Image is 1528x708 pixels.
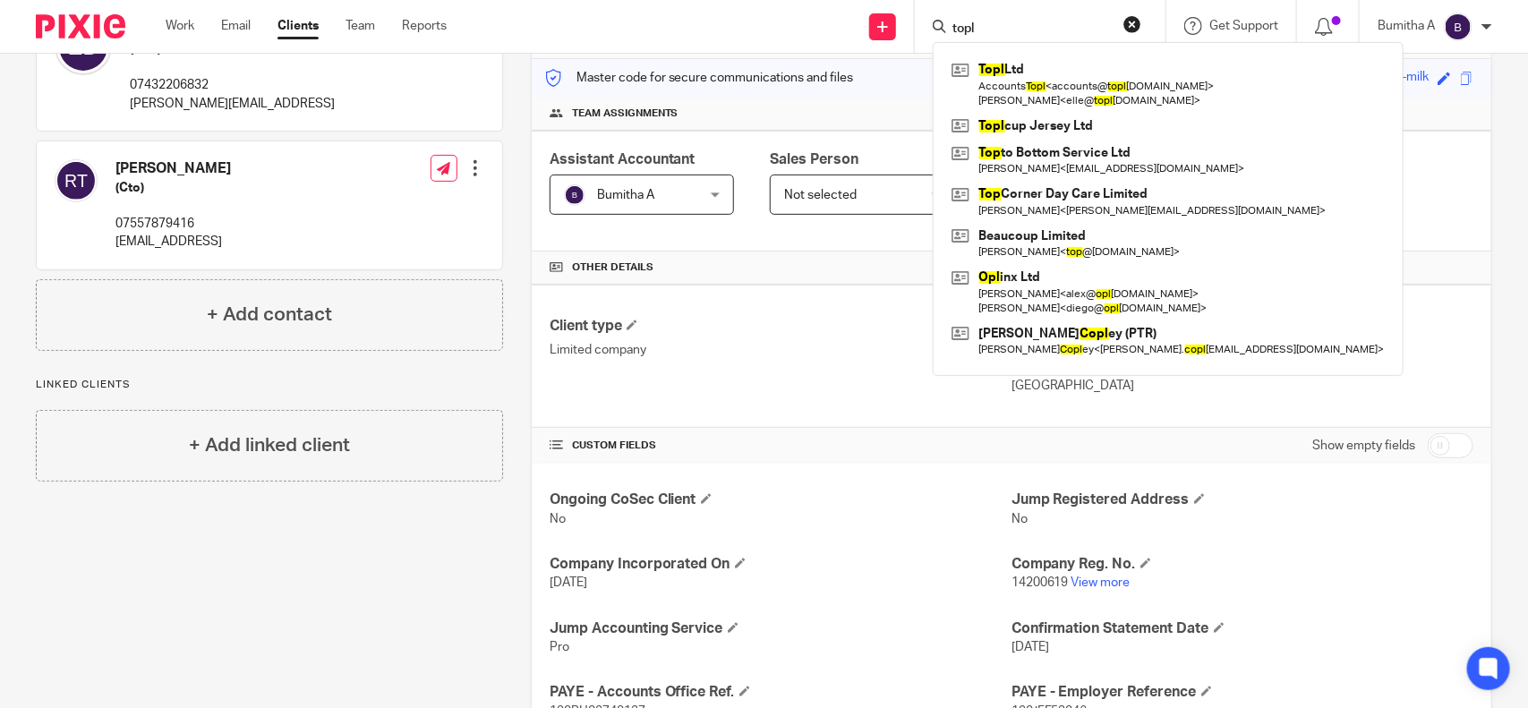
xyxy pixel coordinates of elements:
p: 07432206832 [130,76,335,94]
span: [DATE] [550,576,587,589]
h4: Ongoing CoSec Client [550,490,1012,509]
label: Show empty fields [1312,437,1415,455]
span: No [550,513,566,525]
h4: Jump Registered Address [1012,490,1473,509]
p: Bumitha A [1378,17,1435,35]
span: Other details [572,260,653,275]
h4: Company Reg. No. [1012,555,1473,574]
span: Pro [550,641,569,653]
button: Clear [1123,15,1141,33]
h4: + Add contact [207,301,332,328]
span: No [1012,513,1028,525]
h4: Jump Accounting Service [550,619,1012,638]
img: Pixie [36,14,125,38]
span: Not selected [784,189,857,201]
input: Search [951,21,1112,38]
p: Limited company [550,341,1012,359]
p: [GEOGRAPHIC_DATA] [1012,377,1473,395]
h4: Client type [550,317,1012,336]
a: Work [166,17,194,35]
a: Team [346,17,375,35]
span: Get Support [1209,20,1278,32]
a: Clients [277,17,319,35]
img: svg%3E [55,159,98,202]
p: Master code for secure communications and files [545,69,854,87]
span: 14200619 [1012,576,1069,589]
h4: PAYE - Accounts Office Ref. [550,683,1012,702]
p: Linked clients [36,378,503,392]
span: Assistant Accountant [550,152,696,166]
img: svg%3E [1444,13,1473,41]
div: groovy-crimson-honeycomb-milk [1242,68,1429,89]
h4: CUSTOM FIELDS [550,439,1012,453]
p: [PERSON_NAME][EMAIL_ADDRESS] [130,95,335,113]
h5: (Cto) [115,179,231,197]
span: Sales Person [770,152,858,166]
h4: [PERSON_NAME] [115,159,231,178]
h4: Confirmation Statement Date [1012,619,1473,638]
h4: PAYE - Employer Reference [1012,683,1473,702]
h4: + Add linked client [189,431,350,459]
a: Email [221,17,251,35]
a: View more [1071,576,1131,589]
span: Bumitha A [597,189,654,201]
p: [EMAIL_ADDRESS] [115,233,231,251]
a: Reports [402,17,447,35]
span: [DATE] [1012,641,1049,653]
img: svg%3E [564,184,585,206]
span: Team assignments [572,107,679,121]
p: 07557879416 [115,215,231,233]
h4: Company Incorporated On [550,555,1012,574]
